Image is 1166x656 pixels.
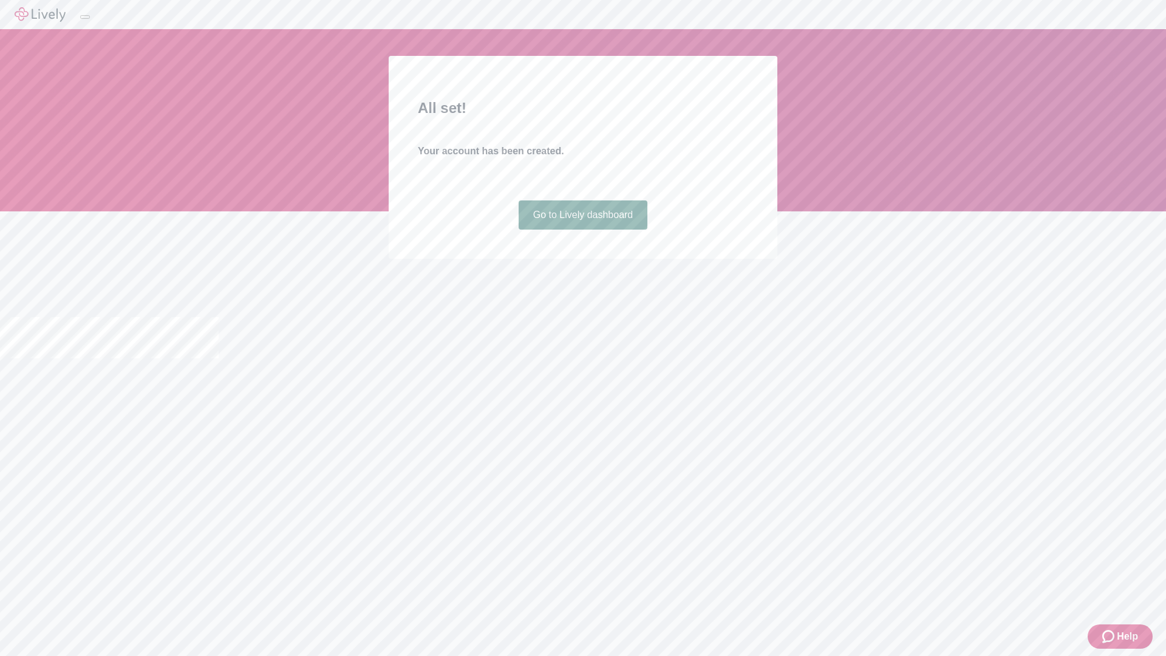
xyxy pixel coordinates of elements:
[15,7,66,22] img: Lively
[418,144,748,159] h4: Your account has been created.
[418,97,748,119] h2: All set!
[1102,629,1117,644] svg: Zendesk support icon
[80,15,90,19] button: Log out
[1117,629,1138,644] span: Help
[1088,624,1153,649] button: Zendesk support iconHelp
[519,200,648,230] a: Go to Lively dashboard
